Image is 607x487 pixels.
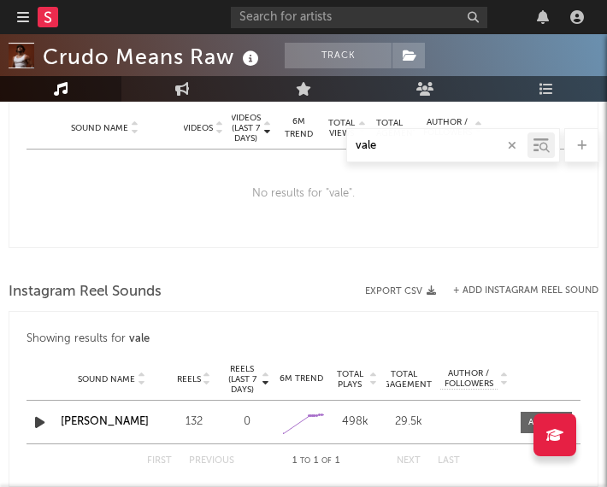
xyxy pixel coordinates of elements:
button: Export CSV [365,286,436,296]
span: Reels (last 7 days) [225,364,260,395]
span: Total Plays [333,369,368,390]
div: + Add Instagram Reel Sound [436,286,598,296]
div: 29.5k [386,414,432,431]
button: First [147,456,172,466]
button: Previous [189,456,234,466]
input: Search by song name or URL [347,139,527,153]
div: 6M Trend [280,115,319,141]
span: Total Views [327,118,357,138]
div: 132 [171,414,216,431]
span: Sound Name [78,374,135,384]
button: + Add Instagram Reel Sound [453,286,598,296]
a: [PERSON_NAME] [61,416,149,427]
span: Author / Followers [440,368,498,390]
span: Total Engagements [357,118,422,138]
span: Author / Followers [423,117,472,138]
div: vale [129,329,150,349]
span: to [300,457,310,465]
div: 1 1 1 [268,451,362,472]
span: Total Engagements [371,369,436,390]
div: 498k [333,414,378,431]
span: Sound Name [71,123,128,133]
span: Instagram Reel Sounds [9,282,162,302]
button: Last [438,456,460,466]
input: Search for artists [231,7,487,28]
div: Crudo Means Raw [43,43,263,71]
span: Reels [177,374,201,384]
span: Videos (last 7 days) [231,113,261,144]
div: Showing results for [27,329,580,349]
button: Track [285,43,392,68]
span: of [321,457,332,465]
button: Next [397,456,421,466]
div: No results for " vale ". [27,150,580,238]
div: 6M Trend [279,373,324,385]
span: Videos [183,123,213,133]
div: 0 [225,414,270,431]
